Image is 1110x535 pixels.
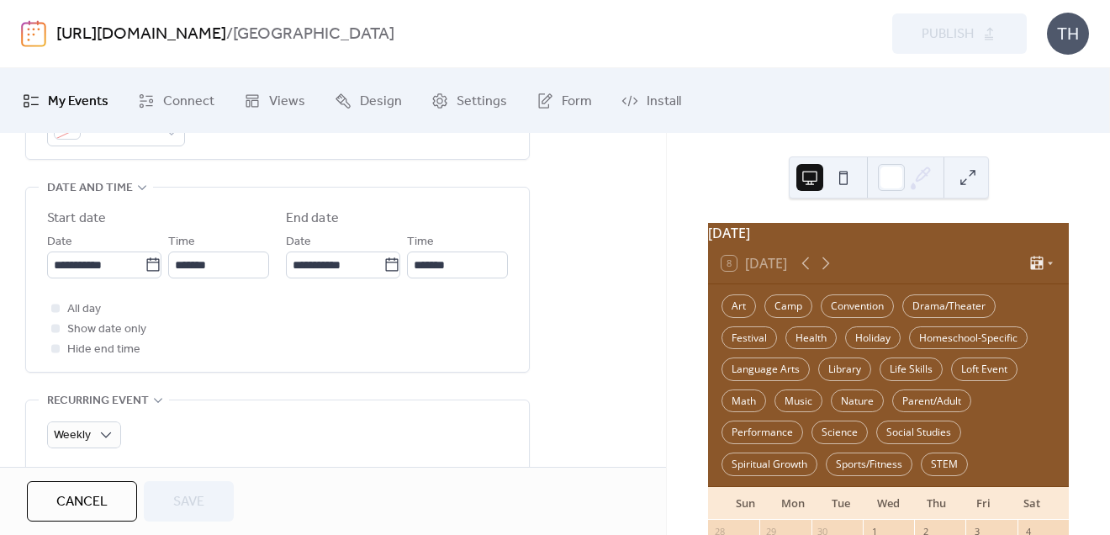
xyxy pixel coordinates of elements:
a: Settings [419,75,520,126]
a: Form [524,75,605,126]
a: Install [609,75,694,126]
a: Views [231,75,318,126]
button: Cancel [27,481,137,522]
a: Connect [125,75,227,126]
span: Settings [457,88,507,114]
div: Mon [769,487,817,521]
span: Show date only [67,320,146,340]
span: All day [67,299,101,320]
span: Cancel [56,492,108,512]
div: Parent/Adult [892,389,971,413]
div: Math [721,389,766,413]
div: Fri [960,487,1008,521]
div: Sun [721,487,769,521]
div: Sat [1007,487,1055,521]
div: [DATE] [708,223,1069,243]
div: Convention [821,294,894,318]
div: Tue [817,487,864,521]
div: STEM [921,453,968,476]
div: Science [811,421,868,444]
span: Install [647,88,681,114]
span: Hide end time [67,340,140,360]
div: Art [721,294,756,318]
a: [URL][DOMAIN_NAME] [56,19,226,50]
div: Homeschool-Specific [909,326,1028,350]
span: Views [269,88,305,114]
a: Design [322,75,415,126]
span: Recurring event [47,391,149,411]
div: Sports/Fitness [826,453,912,476]
b: [GEOGRAPHIC_DATA] [233,19,394,50]
div: Festival [721,326,777,350]
span: Form [562,88,592,114]
div: Nature [831,389,884,413]
b: / [226,19,233,50]
span: Connect [163,88,214,114]
span: Date [47,232,72,252]
div: End date [286,209,339,229]
div: Camp [764,294,812,318]
div: Drama/Theater [902,294,996,318]
span: Date and time [47,178,133,199]
a: My Events [10,75,121,126]
div: Library [818,358,871,381]
div: Loft Event [951,358,1017,381]
span: Date [286,232,311,252]
div: Holiday [845,326,901,350]
span: My Events [48,88,108,114]
span: Time [168,232,195,252]
div: TH [1047,13,1089,55]
div: Thu [912,487,960,521]
span: Design [360,88,402,114]
img: logo [21,20,46,47]
span: Time [407,232,434,252]
span: Weekly [54,424,91,447]
div: Language Arts [721,358,810,381]
div: Performance [721,421,803,444]
div: Spiritual Growth [721,453,817,476]
div: Wed [864,487,912,521]
div: Life Skills [880,358,943,381]
div: Music [774,389,822,413]
div: Start date [47,209,106,229]
div: Health [785,326,837,350]
div: Social Studies [876,421,961,444]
